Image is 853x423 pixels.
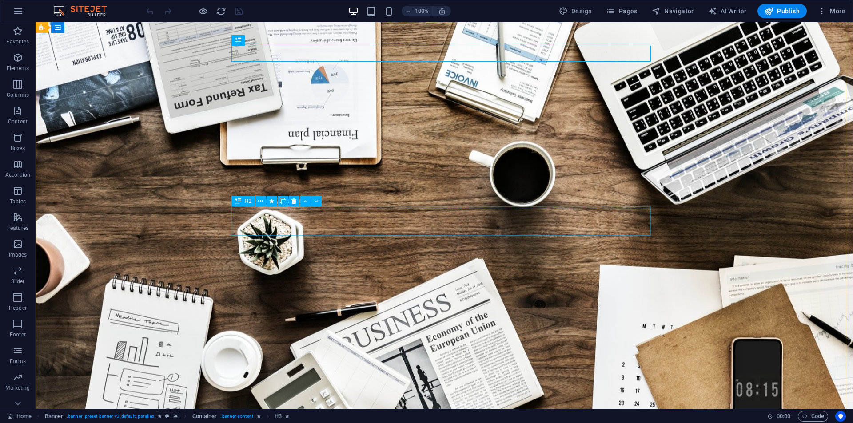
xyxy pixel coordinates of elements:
[5,384,30,391] p: Marketing
[765,7,800,16] span: Publish
[45,411,290,422] nav: breadcrumb
[10,331,26,338] p: Footer
[45,411,64,422] span: Click to select. Double-click to edit
[8,118,28,125] p: Content
[802,411,824,422] span: Code
[285,414,289,419] i: Element contains an animation
[11,145,25,152] p: Boxes
[798,411,828,422] button: Code
[198,6,208,16] button: Click here to leave preview mode and continue editing
[7,65,29,72] p: Elements
[158,414,162,419] i: Element contains an animation
[173,414,178,419] i: This element contains a background
[652,7,694,16] span: Navigator
[165,414,169,419] i: This element is a customizable preset
[6,38,29,45] p: Favorites
[9,251,27,258] p: Images
[555,4,596,18] button: Design
[7,91,29,99] p: Columns
[438,7,446,15] i: On resize automatically adjust zoom level to fit chosen device.
[67,411,154,422] span: . banner .preset-banner-v3-default .parallax
[559,7,592,16] span: Design
[9,304,27,312] p: Header
[814,4,849,18] button: More
[7,411,32,422] a: Click to cancel selection. Double-click to open Pages
[555,4,596,18] div: Design (Ctrl+Alt+Y)
[220,411,253,422] span: . banner-content
[11,278,25,285] p: Slider
[7,225,28,232] p: Features
[215,6,226,16] button: reload
[648,4,698,18] button: Navigator
[757,4,807,18] button: Publish
[602,4,641,18] button: Pages
[216,6,226,16] i: Reload page
[705,4,750,18] button: AI Writer
[5,171,30,178] p: Accordion
[275,411,282,422] span: Click to select. Double-click to edit
[606,7,637,16] span: Pages
[51,6,118,16] img: Editor Logo
[10,358,26,365] p: Forms
[767,411,791,422] h6: Session time
[817,7,845,16] span: More
[415,6,429,16] h6: 100%
[10,198,26,205] p: Tables
[783,413,784,419] span: :
[192,411,217,422] span: Click to select. Double-click to edit
[257,414,261,419] i: Element contains an animation
[245,198,251,204] span: H1
[835,411,846,422] button: Usercentrics
[708,7,747,16] span: AI Writer
[777,411,790,422] span: 00 00
[402,6,433,16] button: 100%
